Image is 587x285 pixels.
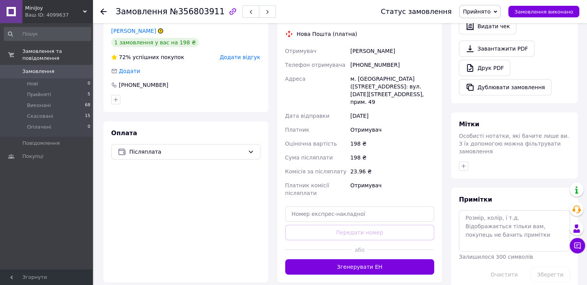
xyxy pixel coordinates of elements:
[22,48,93,62] span: Замовлення та повідомлення
[22,68,54,75] span: Замовлення
[285,182,329,196] span: Платник комісії післяплати
[349,72,436,109] div: м. [GEOGRAPHIC_DATA] ([STREET_ADDRESS]: вул. [DATE][STREET_ADDRESS], прим. 49
[508,6,579,17] button: Замовлення виконано
[27,91,51,98] span: Прийняті
[295,30,359,38] div: Нова Пошта (платна)
[349,58,436,72] div: [PHONE_NUMBER]
[285,62,345,68] span: Телефон отримувача
[129,148,245,156] span: Післяплата
[285,168,347,175] span: Комісія за післяплату
[285,76,306,82] span: Адреса
[570,238,585,253] button: Чат з покупцем
[459,254,533,260] span: Залишилося 300 символів
[285,113,330,119] span: Дата відправки
[349,178,436,200] div: Отримувач
[285,48,316,54] span: Отримувач
[100,8,107,15] div: Повернутися назад
[459,41,535,57] a: Завантажити PDF
[349,165,436,178] div: 23.96 ₴
[285,127,310,133] span: Платник
[220,54,260,60] span: Додати відгук
[111,129,137,137] span: Оплата
[27,113,53,120] span: Скасовані
[111,38,199,47] div: 1 замовлення у вас на 198 ₴
[381,8,452,15] div: Статус замовлення
[119,54,131,60] span: 72%
[27,102,51,109] span: Виконані
[118,81,169,89] div: [PHONE_NUMBER]
[111,28,156,34] a: [PERSON_NAME]
[22,140,60,147] span: Повідомлення
[349,109,436,123] div: [DATE]
[459,18,516,34] button: Видати чек
[27,124,51,131] span: Оплачені
[116,7,167,16] span: Замовлення
[25,5,83,12] span: MiniJoy
[349,137,436,151] div: 198 ₴
[349,151,436,165] div: 198 ₴
[27,80,38,87] span: Нові
[119,68,140,74] span: Додати
[463,8,491,15] span: Прийнято
[285,154,333,161] span: Сума післяплати
[22,153,43,160] span: Покупці
[25,12,93,19] div: Ваш ID: 4099637
[514,9,573,15] span: Замовлення виконано
[88,80,90,87] span: 0
[88,91,90,98] span: 5
[88,124,90,131] span: 0
[352,246,367,254] span: або
[459,133,569,154] span: Особисті нотатки, які бачите лише ви. З їх допомогою можна фільтрувати замовлення
[285,141,337,147] span: Оціночна вартість
[459,196,492,203] span: Примітки
[170,7,225,16] span: №356803911
[285,259,435,275] button: Згенерувати ЕН
[85,113,90,120] span: 15
[349,123,436,137] div: Отримувач
[4,27,91,41] input: Пошук
[285,206,435,222] input: Номер експрес-накладної
[111,53,184,61] div: успішних покупок
[85,102,90,109] span: 68
[459,120,479,128] span: Мітки
[459,60,510,76] a: Друк PDF
[349,44,436,58] div: [PERSON_NAME]
[459,79,551,95] button: Дублювати замовлення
